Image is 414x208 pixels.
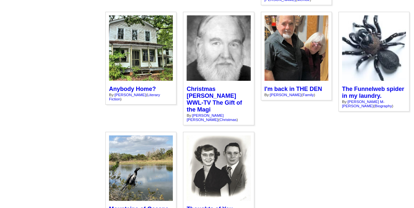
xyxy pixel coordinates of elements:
[219,117,237,122] a: Christmas
[187,113,224,122] a: [PERSON_NAME] [PERSON_NAME]
[187,86,242,113] a: Christmas [PERSON_NAME] WWL-TV The Gift of the Magi
[264,86,322,92] a: I'm back in THE DEN
[375,104,392,108] a: Biography
[342,99,385,108] a: [PERSON_NAME] M- [PERSON_NAME]
[342,99,406,108] div: By: ( )
[187,113,250,122] div: By: ( )
[109,93,160,101] a: Literary Fiction
[264,93,328,97] div: By: ( )
[115,93,146,97] a: [PERSON_NAME]
[302,93,314,97] a: Family
[109,86,156,92] a: Anybody Home?
[109,93,173,101] div: By: ( )
[342,86,404,99] a: The Funnelweb spider in my laundry.
[270,93,301,97] a: [PERSON_NAME]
